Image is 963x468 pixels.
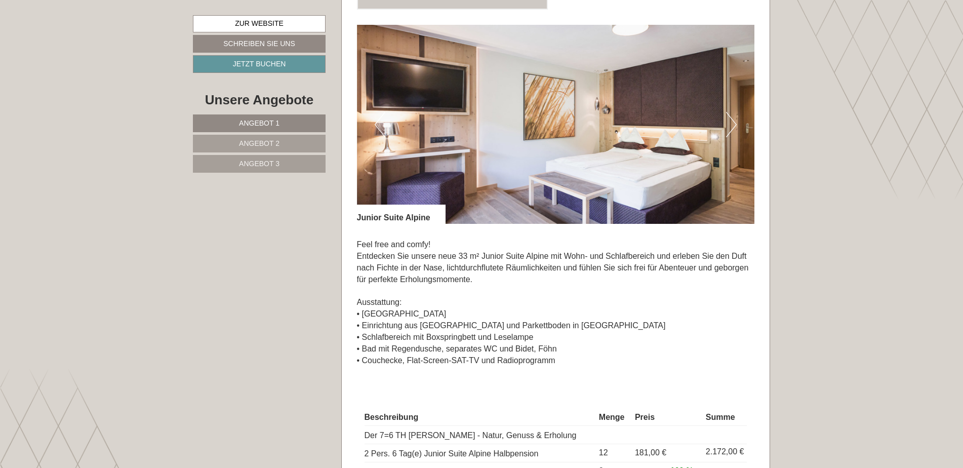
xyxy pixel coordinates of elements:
button: Previous [375,112,385,137]
div: Junior Suite Alpine [357,205,446,224]
a: Jetzt buchen [193,55,326,73]
td: Der 7=6 TH [PERSON_NAME] - Natur, Genuss & Erholung [365,426,595,444]
td: 2.172,00 € [702,444,747,462]
th: Summe [702,410,747,425]
th: Menge [595,410,631,425]
p: Feel free and comfy! Entdecken Sie unsere neue 33 m² Junior Suite Alpine mit Wohn- und Schlafbere... [357,239,755,366]
span: Angebot 1 [239,119,279,127]
th: Preis [631,410,702,425]
span: 181,00 € [635,448,666,457]
img: image [357,25,755,224]
span: Angebot 3 [239,160,279,168]
span: Angebot 2 [239,139,279,147]
div: Unsere Angebote [193,91,326,109]
a: Zur Website [193,15,326,32]
button: Next [726,112,737,137]
th: Beschreibung [365,410,595,425]
td: 12 [595,444,631,462]
td: 2 Pers. 6 Tag(e) Junior Suite Alpine Halbpension [365,444,595,462]
a: Schreiben Sie uns [193,35,326,53]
